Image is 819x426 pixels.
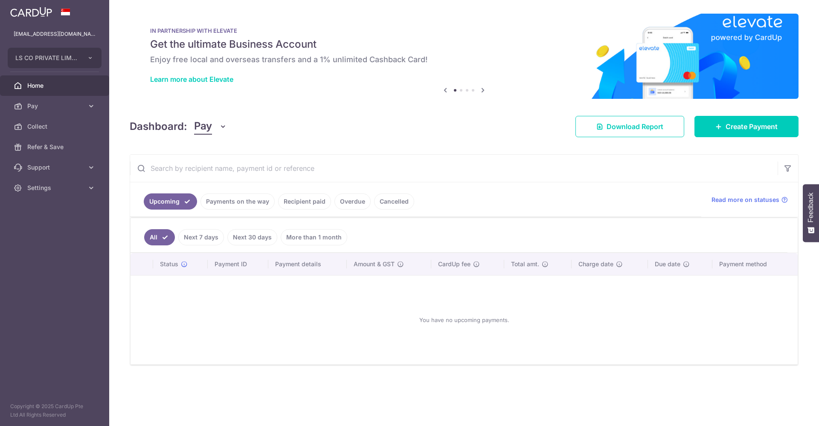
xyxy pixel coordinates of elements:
span: Refer & Save [27,143,84,151]
span: Amount & GST [354,260,395,268]
span: Feedback [807,193,815,222]
input: Search by recipient name, payment id or reference [130,155,778,182]
span: Collect [27,122,84,131]
th: Payment ID [208,253,268,275]
span: Status [160,260,178,268]
span: LS CO PRIVATE LIMITED [15,54,78,62]
span: Charge date [578,260,613,268]
th: Payment details [268,253,347,275]
span: Pay [27,102,84,110]
a: Payments on the way [200,193,275,210]
span: Support [27,163,84,172]
th: Payment method [712,253,798,275]
a: More than 1 month [281,229,347,245]
p: IN PARTNERSHIP WITH ELEVATE [150,27,778,34]
a: Next 7 days [178,229,224,245]
span: Due date [655,260,680,268]
img: CardUp [10,7,52,17]
a: Overdue [334,193,371,210]
a: Next 30 days [227,229,277,245]
img: Renovation banner [130,14,799,99]
a: Learn more about Elevate [150,75,233,83]
a: Recipient paid [278,193,331,210]
span: Read more on statuses [712,196,779,204]
span: Settings [27,184,84,192]
span: Pay [194,118,212,135]
a: All [144,229,175,245]
div: You have no upcoming payments. [141,282,787,357]
a: Upcoming [144,193,197,210]
span: Download Report [607,121,663,132]
button: LS CO PRIVATE LIMITED [8,48,102,68]
h6: Enjoy free local and overseas transfers and a 1% unlimited Cashback Card! [150,55,778,65]
button: Feedback - Show survey [803,184,819,242]
span: CardUp fee [438,260,470,268]
a: Cancelled [374,193,414,210]
p: [EMAIL_ADDRESS][DOMAIN_NAME] [14,30,96,38]
span: Create Payment [726,121,778,132]
a: Create Payment [694,116,799,137]
h5: Get the ultimate Business Account [150,37,778,51]
a: Download Report [575,116,684,137]
h4: Dashboard: [130,119,187,134]
span: Total amt. [511,260,539,268]
button: Pay [194,118,227,135]
a: Read more on statuses [712,196,788,204]
span: Home [27,81,84,90]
